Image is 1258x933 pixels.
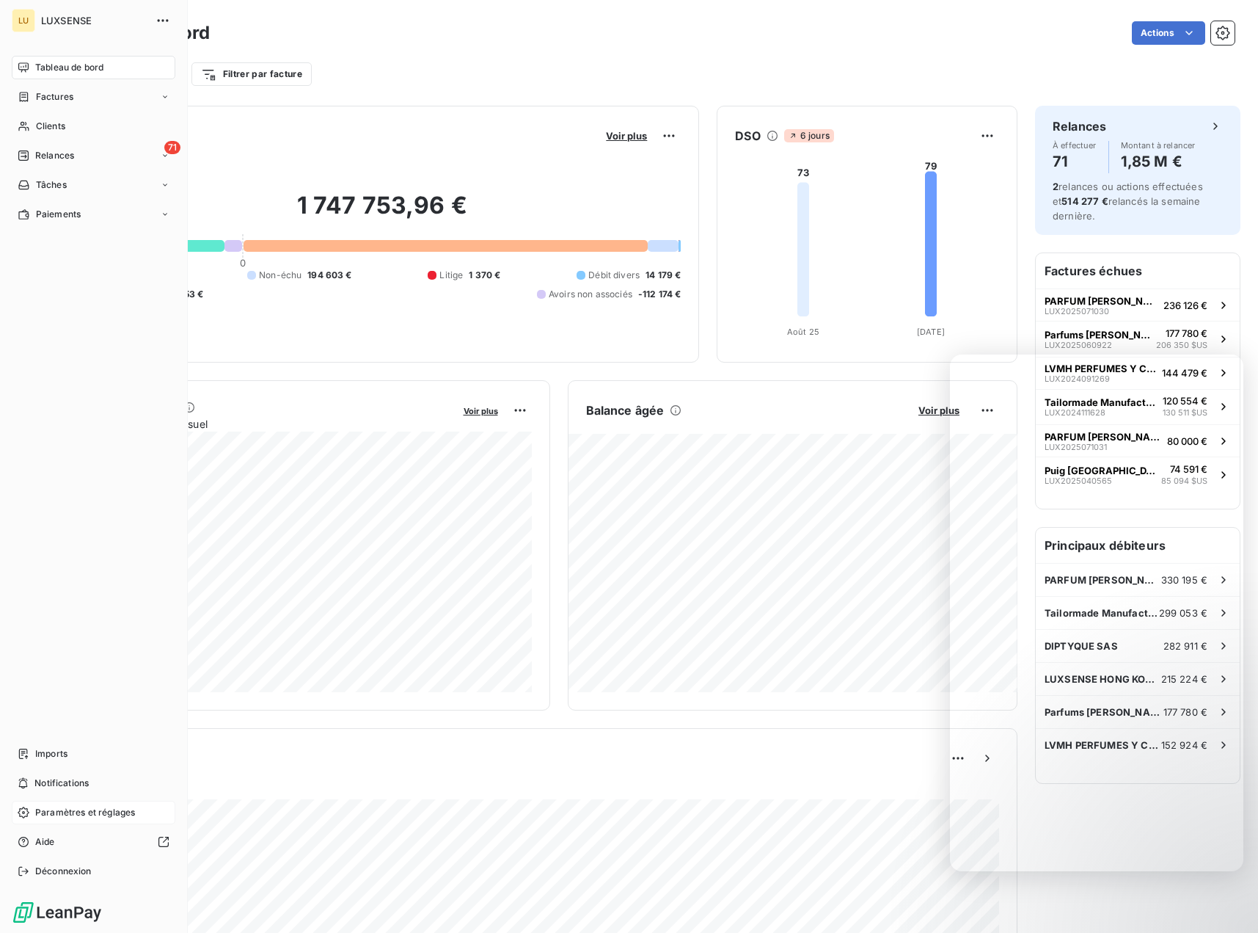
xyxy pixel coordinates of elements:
iframe: Intercom live chat [1208,883,1243,918]
span: 2 [1053,181,1058,192]
span: Déconnexion [35,865,92,878]
h2: 1 747 753,96 € [83,191,681,235]
span: Débit divers [588,269,640,282]
span: Tâches [36,178,67,192]
span: Notifications [34,777,89,790]
button: PARFUM [PERSON_NAME]LUX2025071030236 126 € [1036,288,1240,321]
span: LUXSENSE [41,15,147,26]
div: LU [12,9,35,32]
tspan: Août 25 [787,327,819,337]
span: 236 126 € [1163,299,1207,311]
span: relances ou actions effectuées et relancés la semaine dernière. [1053,181,1203,222]
span: Imports [35,747,67,760]
span: LUX2025071030 [1045,307,1109,316]
iframe: Intercom live chat [950,355,1243,871]
span: 1 370 € [469,269,500,282]
span: Tableau de bord [35,61,103,74]
button: Filtrer par facture [191,62,312,86]
span: Clients [36,120,65,133]
span: Montant à relancer [1121,141,1196,150]
span: Voir plus [918,404,959,416]
span: Aide [35,835,55,849]
span: Chiffre d'affaires mensuel [83,416,453,432]
h4: 1,85 M € [1121,150,1196,173]
span: 6 jours [784,129,834,142]
span: 71 [164,141,180,154]
button: Actions [1132,21,1205,45]
tspan: [DATE] [917,327,945,337]
h6: Relances [1053,117,1106,135]
span: 14 179 € [646,269,681,282]
span: À effectuer [1053,141,1097,150]
span: Paiements [36,208,81,221]
span: 206 350 $US [1156,339,1207,352]
span: 0 [240,257,246,269]
span: -112 174 € [638,288,681,301]
span: Non-échu [259,269,301,282]
span: Relances [35,149,74,162]
img: Logo LeanPay [12,901,103,924]
span: Paramètres et réglages [35,806,135,819]
a: Aide [12,830,175,854]
span: Voir plus [464,406,498,416]
span: 177 780 € [1166,327,1207,339]
span: 514 277 € [1061,195,1108,207]
button: Voir plus [914,404,964,417]
span: Voir plus [606,130,647,142]
button: Voir plus [601,129,651,142]
h6: Balance âgée [586,402,665,419]
h4: 71 [1053,150,1097,173]
button: Voir plus [459,404,502,417]
span: Parfums [PERSON_NAME] LLC [1045,329,1150,341]
span: Avoirs non associés [549,288,632,301]
span: PARFUM [PERSON_NAME] [1045,295,1158,307]
h6: Factures échues [1036,253,1240,288]
button: Parfums [PERSON_NAME] LLCLUX2025060922177 780 €206 350 $US [1036,321,1240,357]
span: 194 603 € [307,269,351,282]
span: LUX2025060922 [1045,341,1112,349]
span: Litige [439,269,463,282]
h6: DSO [735,127,760,145]
span: Factures [36,90,73,104]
